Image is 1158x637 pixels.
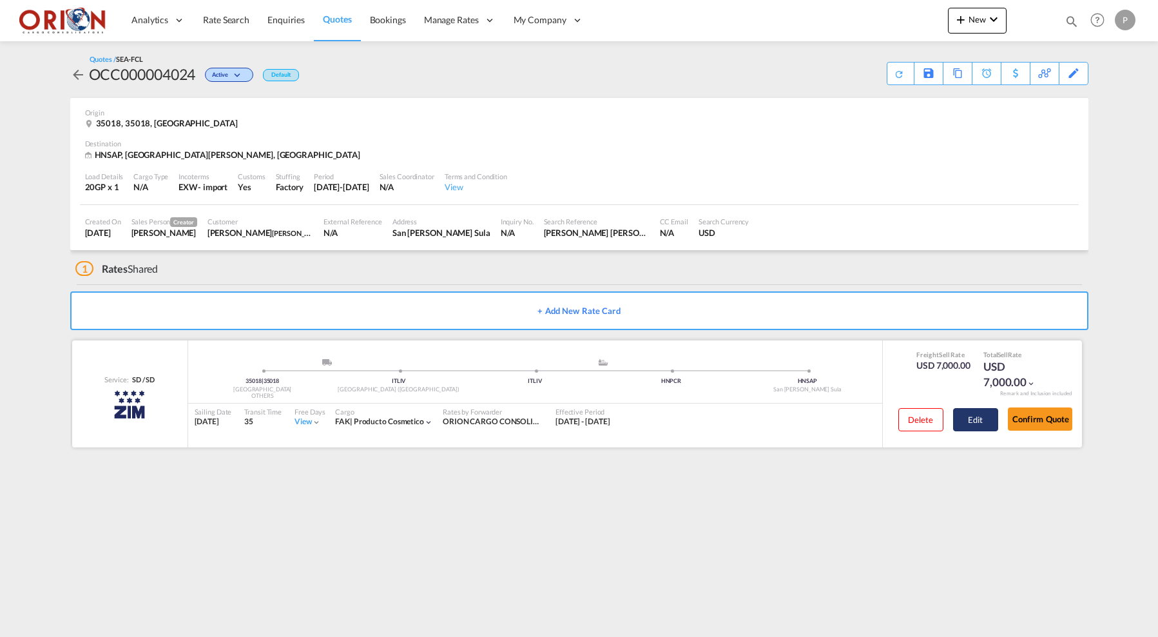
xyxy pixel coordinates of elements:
div: Created On [85,217,121,226]
span: Analytics [131,14,168,26]
div: Address [392,217,490,226]
div: N/A [501,227,534,239]
span: Quotes [323,14,351,24]
span: SEA-FCL [116,55,143,63]
div: Change Status Here [195,64,256,84]
div: OTHERS [195,392,331,400]
button: + Add New Rate Card [70,291,1088,330]
div: Search Currency [699,217,749,226]
div: Terms and Condition [445,171,507,181]
span: Enquiries [267,14,305,25]
md-icon: icon-chevron-down [424,418,433,427]
span: Bookings [370,14,406,25]
span: ORION CARGO CONSOLIDATORS S. R. L. DE C. V. [443,416,613,426]
div: [GEOGRAPHIC_DATA] [195,386,331,394]
button: Confirm Quote [1008,407,1072,431]
div: producto cosmetico [335,416,424,427]
div: Customer [207,217,313,226]
span: 1 [75,261,94,276]
div: USD 7,000.00 [983,359,1048,390]
span: Sell [998,351,1008,358]
div: - import [198,181,227,193]
div: icon-magnify [1065,14,1079,34]
md-icon: icon-magnify [1065,14,1079,28]
div: 26 Aug 2025 [85,227,121,239]
md-icon: icon-refresh [893,68,904,79]
div: Cargo Type [133,171,168,181]
div: Shared [75,262,159,276]
div: Remark and Inclusion included [990,390,1082,397]
div: HNPCR [603,377,739,386]
md-icon: icon-arrow-left [70,67,86,83]
div: Quote PDF is not available at this time [894,63,907,79]
div: P [1115,10,1135,30]
div: Inquiry No. [501,217,534,226]
div: HNSAP, San Pedro Sula, Americas [85,149,363,161]
div: Sales Coordinator [380,171,434,181]
span: Service: [104,375,129,384]
div: Load Details [85,171,124,181]
div: Rates by Forwarder [443,407,543,416]
span: New [953,14,1001,24]
div: 26 Aug 2025 - 30 Sep 2025 [555,416,610,427]
md-icon: icon-plus 400-fg [953,12,969,27]
div: USD 7,000.00 [916,359,970,372]
div: Sailing Date [195,407,232,416]
span: Rate Search [203,14,249,25]
div: N/A [380,181,434,193]
span: My Company [514,14,566,26]
span: [PERSON_NAME] [PERSON_NAME] [272,228,381,238]
div: EXW [179,181,198,193]
div: CC Email [660,217,688,226]
div: Pickup ModeService Type - [262,359,398,372]
div: USD [699,227,749,239]
div: San Pedro Sula [392,227,490,239]
md-icon: icon-chevron-down [312,418,321,427]
div: 20GP x 1 [85,181,124,193]
div: ITLIV [331,377,467,386]
md-icon: assets/icons/custom/ship-fill.svg [595,359,611,366]
div: Pablo Lardizabal [131,227,197,239]
div: San [PERSON_NAME] Sula [739,386,875,394]
span: Active [212,71,231,83]
img: road [322,359,332,366]
div: N/A [133,181,168,193]
span: FAK [335,416,354,426]
div: Save As Template [914,63,943,84]
span: Rates [102,262,128,275]
span: Creator [170,217,197,227]
div: icon-arrow-left [70,64,89,84]
span: | [262,377,264,384]
div: Search Reference [544,217,650,226]
md-icon: icon-chevron-down [986,12,1001,27]
div: N/A [660,227,688,239]
div: Default [263,69,298,81]
span: [DATE] - [DATE] [555,416,610,426]
div: View [445,181,507,193]
span: 35018 [246,377,263,384]
div: Total Rate [983,350,1048,359]
div: Transit Time [244,407,282,416]
div: N/A [323,227,382,239]
span: 35018, 35018, [GEOGRAPHIC_DATA] [96,118,238,128]
div: Quotes /SEA-FCL [90,54,144,64]
div: Free Days [294,407,325,416]
span: | [350,416,352,426]
button: Delete [898,408,943,431]
div: Viewicon-chevron-down [294,416,321,427]
button: Edit [953,408,998,431]
div: External Reference [323,217,382,226]
div: Origin [85,108,1074,117]
div: Effective Period [555,407,610,416]
button: icon-plus 400-fgNewicon-chevron-down [948,8,1007,34]
div: HNSAP [739,377,875,386]
img: ZIM [113,388,146,420]
div: Destination [85,139,1074,148]
md-icon: icon-chevron-down [1027,379,1036,388]
div: Stuffing [276,171,304,181]
div: 35 [244,416,282,427]
div: Incoterms [179,171,227,181]
div: 35018, 35018, Italy [85,117,241,129]
div: Freight Rate [916,350,970,359]
span: Sell [939,351,950,358]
